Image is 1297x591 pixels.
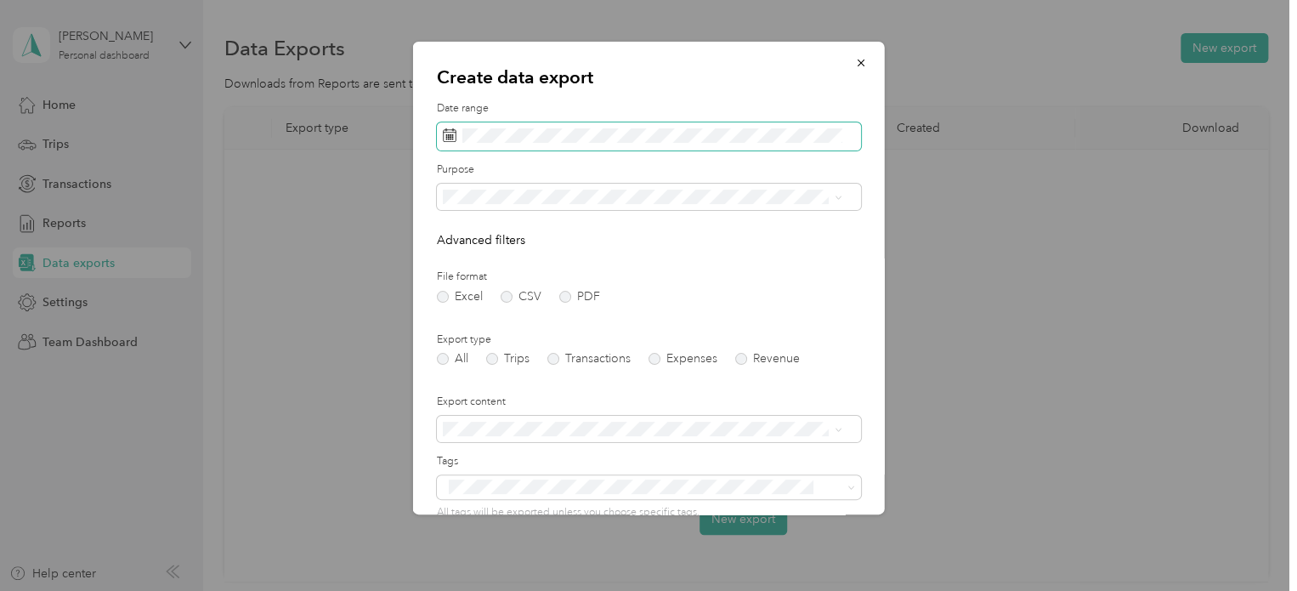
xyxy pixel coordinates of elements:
label: Transactions [547,353,631,365]
p: Create data export [437,65,861,89]
label: Tags [437,454,861,469]
label: Date range [437,101,861,116]
label: Excel [437,291,483,303]
label: Purpose [437,162,861,178]
label: Expenses [648,353,717,365]
p: All tags will be exported unless you choose specific tags. [437,505,861,520]
iframe: Everlance-gr Chat Button Frame [1202,496,1297,591]
p: Advanced filters [437,231,861,249]
label: CSV [501,291,541,303]
label: Export content [437,395,861,410]
label: PDF [559,291,600,303]
label: File format [437,270,861,285]
label: Trips [486,353,530,365]
label: Revenue [735,353,800,365]
label: All [437,353,468,365]
label: Export type [437,332,861,348]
